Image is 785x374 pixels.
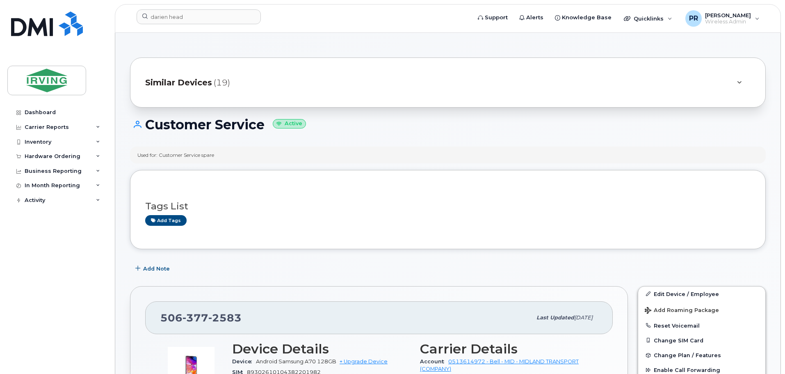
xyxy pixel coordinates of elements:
[137,151,214,158] div: Used for: Customer Service spare
[145,215,187,225] a: Add tags
[638,318,765,333] button: Reset Voicemail
[654,367,720,373] span: Enable Call Forwarding
[536,314,574,321] span: Last updated
[420,342,598,356] h3: Carrier Details
[638,301,765,318] button: Add Roaming Package
[420,358,579,372] a: 0513614972 - Bell - MID - MIDLAND TRANSPORT (COMPANY)
[145,77,212,89] span: Similar Devices
[130,262,177,276] button: Add Note
[340,358,388,365] a: + Upgrade Device
[256,358,336,365] span: Android Samsung A70 128GB
[183,312,208,324] span: 377
[420,358,448,365] span: Account
[273,119,306,128] small: Active
[130,117,766,132] h1: Customer Service
[638,333,765,348] button: Change SIM Card
[145,201,751,211] h3: Tags List
[232,358,256,365] span: Device
[143,265,170,273] span: Add Note
[214,77,230,89] span: (19)
[208,312,242,324] span: 2583
[160,312,242,324] span: 506
[574,314,593,321] span: [DATE]
[638,287,765,301] a: Edit Device / Employee
[232,342,410,356] h3: Device Details
[638,348,765,363] button: Change Plan / Features
[645,307,719,315] span: Add Roaming Package
[654,352,721,358] span: Change Plan / Features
